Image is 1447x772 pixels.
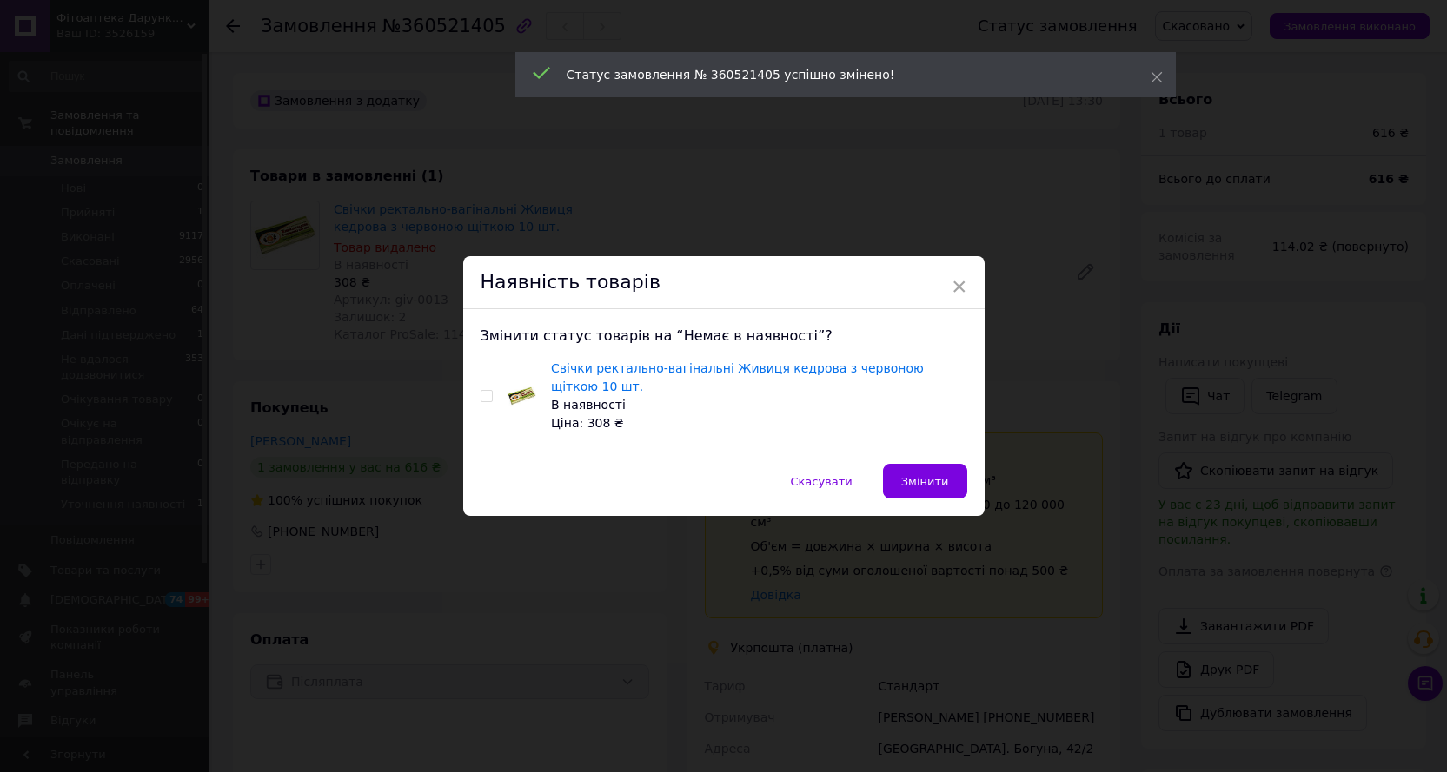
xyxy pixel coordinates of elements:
[463,256,985,309] div: Наявність товарів
[883,464,967,498] button: Змінити
[901,475,949,488] span: Змінити
[551,414,967,432] div: Ціна: 308 ₴
[551,396,967,414] div: В наявності
[551,361,924,393] a: Свічки ректально-вагінальні Живиця кедрова з червоною щіткою 10 шт.
[790,475,852,488] span: Скасувати
[952,272,967,301] span: ×
[567,66,1107,83] div: Статус замовлення № 360521405 успішно змінено!
[772,464,870,498] button: Скасувати
[481,327,967,346] div: Змінити статус товарів на “Немає в наявності”?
